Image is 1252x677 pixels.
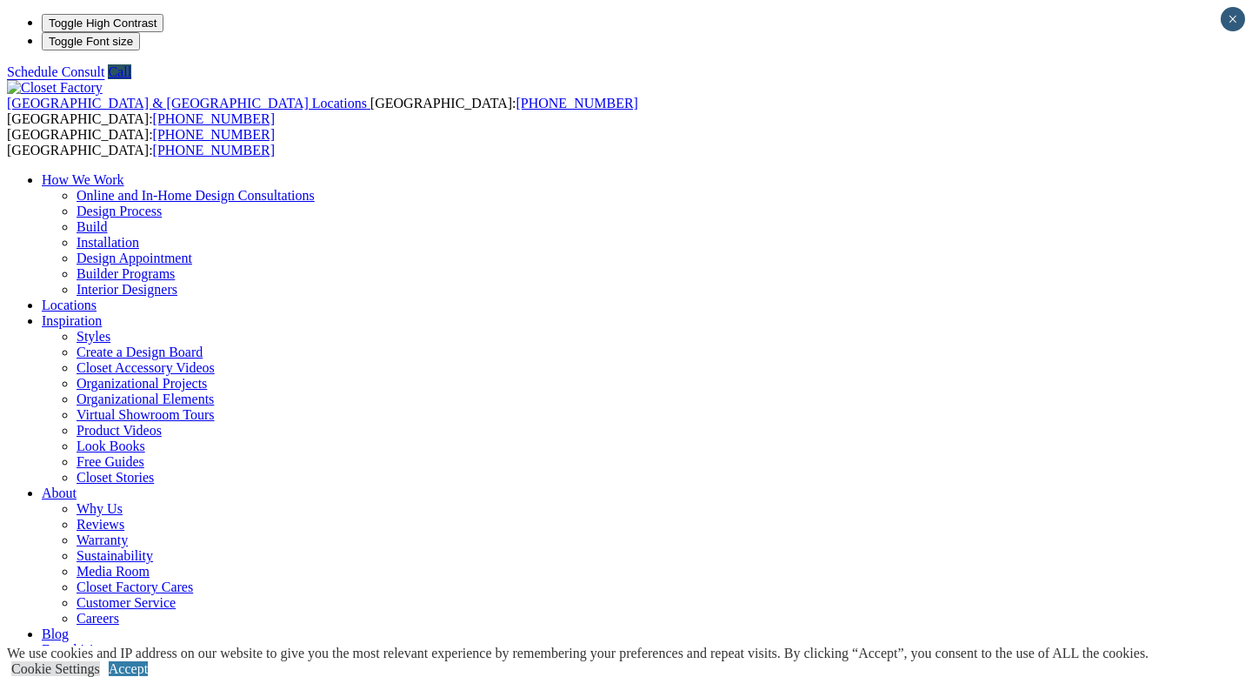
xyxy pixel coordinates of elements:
a: Careers [77,611,119,626]
a: Blog [42,627,69,641]
a: Build [77,219,108,234]
a: Design Appointment [77,251,192,265]
button: Toggle Font size [42,32,140,50]
a: Customer Service [77,595,176,610]
a: Organizational Projects [77,376,207,391]
a: Reviews [77,517,124,532]
button: Close [1221,7,1245,31]
a: [PHONE_NUMBER] [516,96,637,111]
a: [PHONE_NUMBER] [153,143,275,158]
span: Toggle Font size [49,35,133,48]
a: [GEOGRAPHIC_DATA] & [GEOGRAPHIC_DATA] Locations [7,96,370,111]
a: Free Guides [77,454,144,469]
span: [GEOGRAPHIC_DATA]: [GEOGRAPHIC_DATA]: [7,96,638,126]
a: How We Work [42,172,124,187]
img: Closet Factory [7,80,103,96]
a: About [42,486,77,500]
button: Toggle High Contrast [42,14,163,32]
a: Media Room [77,564,150,579]
div: We use cookies and IP address on our website to give you the most relevant experience by remember... [7,646,1149,661]
a: Online and In-Home Design Consultations [77,188,315,203]
a: Why Us [77,501,123,516]
a: Closet Factory Cares [77,580,193,594]
a: Cookie Settings [11,661,100,676]
a: Inspiration [42,313,102,328]
a: Design Process [77,204,162,218]
a: Installation [77,235,139,250]
span: Toggle High Contrast [49,17,156,30]
a: Call [108,64,131,79]
a: Product Videos [77,423,162,438]
a: Schedule Consult [7,64,104,79]
a: Locations [42,298,97,312]
a: Look Books [77,439,145,453]
a: [PHONE_NUMBER] [153,127,275,142]
a: Warranty [77,533,128,547]
span: [GEOGRAPHIC_DATA]: [GEOGRAPHIC_DATA]: [7,127,275,158]
a: Closet Stories [77,470,154,485]
a: Create a Design Board [77,345,203,359]
a: Virtual Showroom Tours [77,407,215,422]
a: Organizational Elements [77,392,214,406]
a: Franchising [42,642,108,657]
a: Builder Programs [77,266,175,281]
a: Accept [109,661,148,676]
a: [PHONE_NUMBER] [153,111,275,126]
a: Styles [77,329,110,344]
a: Closet Accessory Videos [77,360,215,375]
span: [GEOGRAPHIC_DATA] & [GEOGRAPHIC_DATA] Locations [7,96,367,111]
a: Sustainability [77,548,153,563]
a: Interior Designers [77,282,177,297]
